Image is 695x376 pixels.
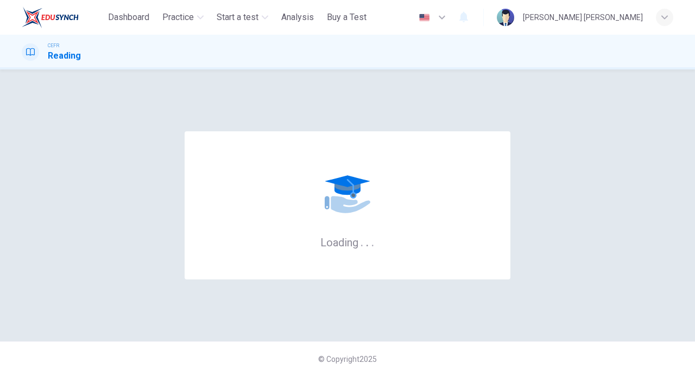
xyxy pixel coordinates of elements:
span: CEFR [48,42,59,49]
span: Start a test [217,11,258,24]
button: Buy a Test [323,8,371,27]
span: © Copyright 2025 [318,355,377,364]
a: ELTC logo [22,7,104,28]
h1: Reading [48,49,81,62]
h6: . [360,232,364,250]
img: en [418,14,431,22]
span: Practice [162,11,194,24]
div: [PERSON_NAME] [PERSON_NAME] [523,11,643,24]
span: Dashboard [108,11,149,24]
img: ELTC logo [22,7,79,28]
img: Profile picture [497,9,514,26]
button: Start a test [212,8,273,27]
h6: . [371,232,375,250]
h6: . [365,232,369,250]
iframe: Intercom live chat [658,339,684,365]
button: Analysis [277,8,318,27]
span: Buy a Test [327,11,367,24]
button: Dashboard [104,8,154,27]
button: Practice [158,8,208,27]
h6: Loading [320,235,375,249]
span: Analysis [281,11,314,24]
